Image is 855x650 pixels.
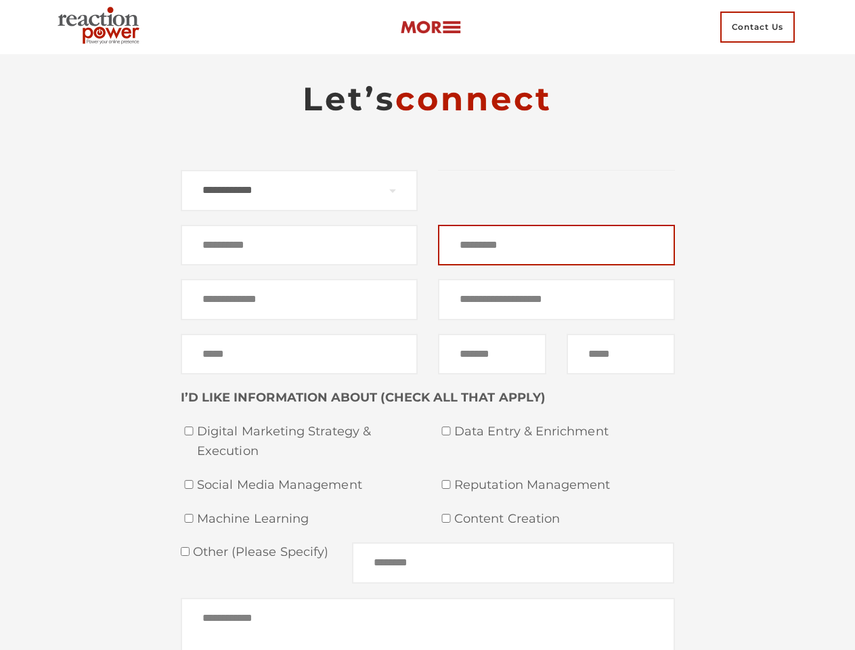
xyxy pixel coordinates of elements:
span: Social Media Management [197,475,418,496]
span: Machine Learning [197,509,418,529]
img: more-btn.png [400,20,461,35]
span: Other (please specify) [190,544,329,559]
img: Executive Branding | Personal Branding Agency [52,3,150,51]
h2: Let’s [181,79,675,119]
span: Contact Us [720,12,795,43]
strong: I’D LIKE INFORMATION ABOUT (CHECK ALL THAT APPLY) [181,390,546,405]
span: connect [395,79,552,118]
span: Digital Marketing Strategy & Execution [197,422,418,462]
span: Reputation Management [454,475,675,496]
span: Data Entry & Enrichment [454,422,675,442]
span: Content Creation [454,509,675,529]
